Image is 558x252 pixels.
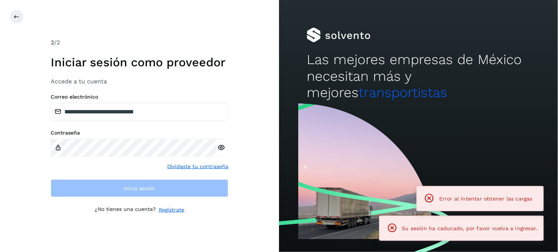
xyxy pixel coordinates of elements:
[95,206,156,214] p: ¿No tienes una cuenta?
[159,206,184,214] a: Regístrate
[124,186,155,191] span: Inicia sesión
[402,225,538,231] span: Su sesión ha caducado, por favor vuelva a ingresar.
[51,130,228,136] label: Contraseña
[307,52,530,101] h2: Las mejores empresas de México necesitan más y mejores
[51,78,228,85] h3: Accede a tu cuenta
[51,38,228,47] div: /2
[51,94,228,100] label: Correo electrónico
[359,84,447,100] span: transportistas
[439,196,532,202] span: Error al intentar obtener las cargas
[51,179,228,197] button: Inicia sesión
[51,55,228,69] h1: Iniciar sesión como proveedor
[167,163,228,170] a: Olvidaste tu contraseña
[51,39,54,46] span: 2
